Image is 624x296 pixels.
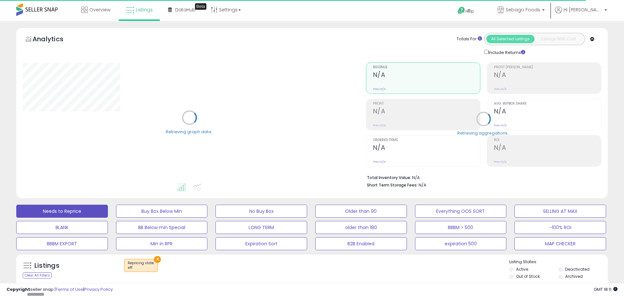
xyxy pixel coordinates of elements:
div: Retrieving graph data.. [166,129,213,135]
div: seller snap | | [6,287,113,293]
span: DataHub [175,6,196,13]
button: Older than 90 [315,205,407,218]
button: BBBM EXPORT [16,237,108,250]
button: MAP CHECKER [514,237,606,250]
i: Get Help [457,6,465,15]
button: -100% ROI [514,221,606,234]
span: Listings [136,6,153,13]
button: expiration 500 [415,237,507,250]
button: BB Below min Special [116,221,208,234]
button: No Buy Box [215,205,307,218]
a: Hi [PERSON_NAME] [555,6,607,21]
span: Hi [PERSON_NAME] [564,6,603,13]
button: All Selected Listings [486,35,535,43]
button: BBBM > 500 [415,221,507,234]
button: B2B Enabled [315,237,407,250]
strong: Copyright [6,286,30,292]
button: older than 180 [315,221,407,234]
div: Tooltip anchor [195,3,206,10]
button: Listings With Cost [534,35,583,43]
button: SELLING AT MAX [514,205,606,218]
button: Needs to Reprice [16,205,108,218]
a: Help [452,2,487,21]
span: Overview [89,6,110,13]
button: Min in RPR [116,237,208,250]
div: Totals For [457,36,482,42]
button: Buy Box Below Min [116,205,208,218]
h5: Analytics [32,34,76,45]
button: BLANK [16,221,108,234]
span: Help [465,8,474,14]
button: Everything OOS SORT [415,205,507,218]
div: Include Returns [479,48,533,56]
span: Sebago Foods [506,6,540,13]
button: Expiration Sort [215,237,307,250]
div: Retrieving aggregations.. [457,130,510,136]
button: LONG TERM [215,221,307,234]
